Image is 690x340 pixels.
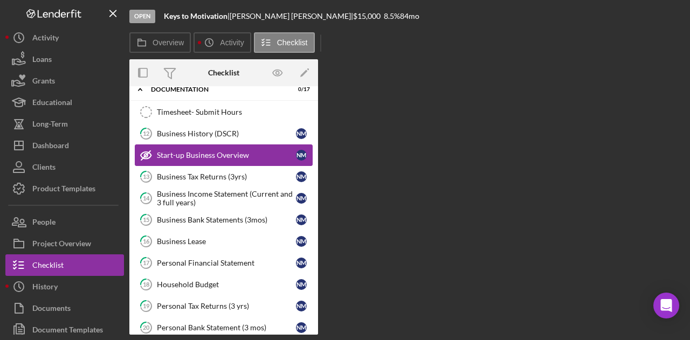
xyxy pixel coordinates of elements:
button: Clients [5,156,124,178]
label: Checklist [277,38,308,47]
div: History [32,276,58,300]
button: Overview [129,32,191,53]
button: Checklist [5,254,124,276]
div: Checklist [208,68,239,77]
a: 19Personal Tax Returns (3 yrs)NM [135,295,313,317]
div: | [164,12,230,20]
div: N M [296,214,307,225]
div: Business History (DSCR) [157,129,296,138]
div: Grants [32,70,55,94]
button: History [5,276,124,297]
div: documentation [151,86,283,93]
div: N M [296,236,307,247]
span: $15,000 [353,11,381,20]
div: 8.5 % [384,12,400,20]
tspan: 20 [143,324,150,331]
button: Loans [5,48,124,70]
tspan: 12 [143,130,149,137]
div: N M [296,279,307,290]
tspan: 19 [143,302,150,309]
div: 84 mo [400,12,419,20]
div: N M [296,301,307,311]
div: Checklist [32,254,64,279]
div: People [32,211,56,235]
tspan: 17 [143,259,150,266]
label: Activity [220,38,244,47]
div: Documents [32,297,71,322]
div: Loans [32,48,52,73]
button: Grants [5,70,124,92]
tspan: 18 [143,281,149,288]
label: Overview [153,38,184,47]
a: Start-up Business OverviewNM [135,144,313,166]
a: 20Personal Bank Statement (3 mos)NM [135,317,313,338]
a: 12Business History (DSCR)NM [135,123,313,144]
a: 17Personal Financial StatementNM [135,252,313,274]
tspan: 14 [143,195,150,202]
div: Dashboard [32,135,69,159]
div: Product Templates [32,178,95,202]
button: Product Templates [5,178,124,199]
div: N M [296,171,307,182]
div: Long-Term [32,113,68,137]
button: Dashboard [5,135,124,156]
div: Start-up Business Overview [157,151,296,159]
div: Project Overview [32,233,91,257]
a: 14Business Income Statement (Current and 3 full years)NM [135,188,313,209]
tspan: 15 [143,216,149,223]
button: Educational [5,92,124,113]
div: Business Bank Statements (3mos) [157,216,296,224]
div: Clients [32,156,56,181]
div: Personal Bank Statement (3 mos) [157,323,296,332]
div: Personal Financial Statement [157,259,296,267]
div: Personal Tax Returns (3 yrs) [157,302,296,310]
div: N M [296,193,307,204]
div: Household Budget [157,280,296,289]
div: Open [129,10,155,23]
button: Long-Term [5,113,124,135]
a: 13Business Tax Returns (3yrs)NM [135,166,313,188]
div: Timesheet- Submit Hours [157,108,312,116]
b: Keys to Motivation [164,11,227,20]
tspan: 16 [143,238,150,245]
div: Business Tax Returns (3yrs) [157,172,296,181]
button: Project Overview [5,233,124,254]
div: Open Intercom Messenger [653,293,679,318]
div: N M [296,150,307,161]
button: People [5,211,124,233]
button: Activity [194,32,251,53]
button: Activity [5,27,124,48]
a: 18Household BudgetNM [135,274,313,295]
tspan: 13 [143,173,149,180]
a: Timesheet- Submit Hours [135,101,313,123]
button: Checklist [254,32,315,53]
div: Business Income Statement (Current and 3 full years) [157,190,296,207]
div: 0 / 17 [291,86,310,93]
div: Business Lease [157,237,296,246]
div: [PERSON_NAME] [PERSON_NAME] | [230,12,353,20]
div: N M [296,258,307,268]
div: N M [296,322,307,333]
a: 16Business LeaseNM [135,231,313,252]
button: Documents [5,297,124,319]
div: Activity [32,27,59,51]
div: Educational [32,92,72,116]
div: N M [296,128,307,139]
a: 15Business Bank Statements (3mos)NM [135,209,313,231]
